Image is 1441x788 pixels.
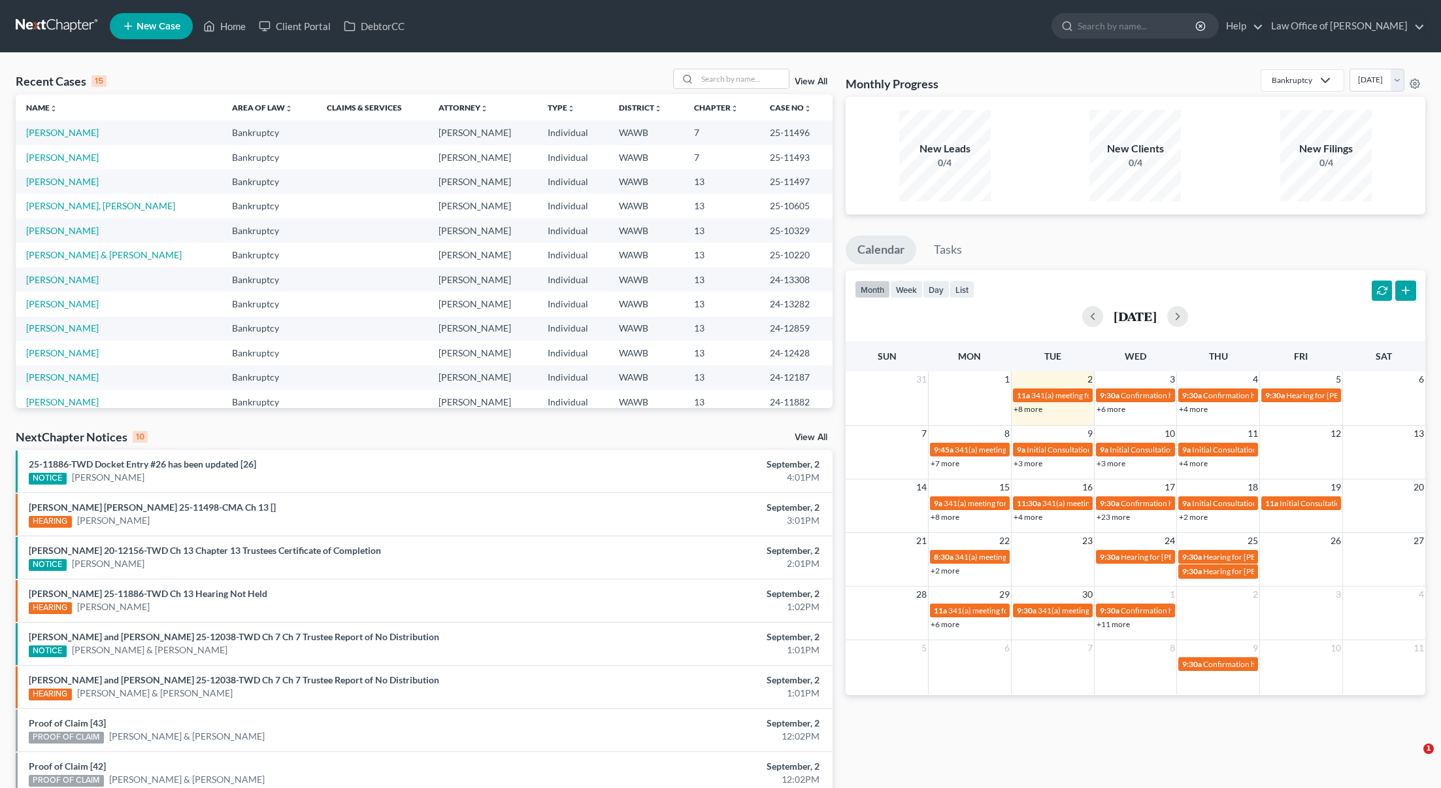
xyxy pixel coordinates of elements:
[998,479,1011,495] span: 15
[1412,533,1425,549] span: 27
[855,281,890,298] button: month
[1121,552,1292,562] span: Hearing for [PERSON_NAME] & [PERSON_NAME]
[934,606,947,615] span: 11a
[1121,606,1338,615] span: Confirmation hearing for [PERSON_NAME] & [PERSON_NAME]
[29,559,67,571] div: NOTICE
[1125,351,1146,362] span: Wed
[608,390,683,414] td: WAWB
[222,341,317,365] td: Bankruptcy
[608,169,683,194] td: WAWB
[1251,587,1259,602] span: 2
[1168,587,1176,602] span: 1
[1086,426,1094,441] span: 9
[29,689,72,700] div: HEARING
[565,730,820,743] div: 12:02PM
[537,292,608,316] td: Individual
[1097,458,1125,468] a: +3 more
[1265,390,1285,400] span: 9:30a
[29,502,276,513] a: [PERSON_NAME] [PERSON_NAME] 25-11498-CMA Ch 13 []
[29,458,256,470] a: 25-11886-TWD Docket Entry #26 has been updated [26]
[1121,498,1269,508] span: Confirmation hearing for [PERSON_NAME]
[1265,498,1278,508] span: 11a
[944,498,1139,508] span: 341(a) meeting for [PERSON_NAME] & [PERSON_NAME]
[222,267,317,292] td: Bankruptcy
[1044,351,1061,362] span: Tue
[1100,498,1119,508] span: 9:30a
[72,471,144,484] a: [PERSON_NAME]
[565,544,820,557] div: September, 2
[1086,371,1094,387] span: 2
[1294,351,1308,362] span: Fri
[1265,14,1425,38] a: Law Office of [PERSON_NAME]
[759,341,833,365] td: 24-12428
[428,292,537,316] td: [PERSON_NAME]
[759,243,833,267] td: 25-10220
[1114,309,1157,323] h2: [DATE]
[109,730,265,743] a: [PERSON_NAME] & [PERSON_NAME]
[428,243,537,267] td: [PERSON_NAME]
[1017,498,1041,508] span: 11:30a
[934,498,942,508] span: 9a
[1081,587,1094,602] span: 30
[1179,404,1208,414] a: +4 more
[684,317,759,341] td: 13
[1163,479,1176,495] span: 17
[285,105,293,112] i: unfold_more
[428,194,537,218] td: [PERSON_NAME]
[684,292,759,316] td: 13
[915,533,928,549] span: 21
[846,235,916,264] a: Calendar
[1251,371,1259,387] span: 4
[1280,156,1372,169] div: 0/4
[608,341,683,365] td: WAWB
[1014,512,1042,522] a: +4 more
[133,431,148,443] div: 10
[1329,533,1342,549] span: 26
[1027,445,1139,454] span: Initial Consultation Appointment
[222,390,317,414] td: Bankruptcy
[770,103,812,112] a: Case Nounfold_more
[1110,445,1222,454] span: Initial Consultation Appointment
[899,156,991,169] div: 0/4
[565,557,820,570] div: 2:01PM
[795,77,827,86] a: View All
[232,103,293,112] a: Area of Lawunfold_more
[29,473,67,485] div: NOTICE
[1203,659,1421,669] span: Confirmation hearing for [PERSON_NAME] & [PERSON_NAME]
[759,390,833,414] td: 24-11882
[1182,445,1191,454] span: 9a
[428,267,537,292] td: [PERSON_NAME]
[137,22,180,31] span: New Case
[1182,566,1202,576] span: 9:30a
[1179,458,1208,468] a: +4 more
[428,120,537,145] td: [PERSON_NAME]
[16,429,148,445] div: NextChapter Notices
[565,717,820,730] div: September, 2
[684,390,759,414] td: 13
[1182,552,1202,562] span: 9:30a
[222,194,317,218] td: Bankruptcy
[1412,426,1425,441] span: 13
[608,145,683,169] td: WAWB
[26,274,99,285] a: [PERSON_NAME]
[537,194,608,218] td: Individual
[428,317,537,341] td: [PERSON_NAME]
[915,587,928,602] span: 28
[29,775,104,787] div: PROOF OF CLAIM
[537,366,608,390] td: Individual
[109,773,265,786] a: [PERSON_NAME] & [PERSON_NAME]
[958,351,981,362] span: Mon
[1397,744,1428,775] iframe: Intercom live chat
[1121,390,1269,400] span: Confirmation hearing for [PERSON_NAME]
[608,267,683,292] td: WAWB
[1086,640,1094,656] span: 7
[1003,371,1011,387] span: 1
[428,341,537,365] td: [PERSON_NAME]
[608,218,683,243] td: WAWB
[1182,390,1202,400] span: 9:30a
[26,322,99,334] a: [PERSON_NAME]
[934,445,953,454] span: 9:45a
[439,103,488,112] a: Attorneyunfold_more
[1280,141,1372,156] div: New Filings
[252,14,337,38] a: Client Portal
